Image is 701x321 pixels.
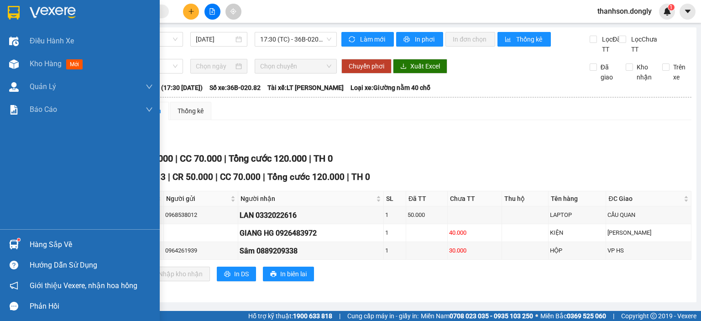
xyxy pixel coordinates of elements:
span: Số xe: 36B-020.82 [209,83,261,93]
span: CC 70.000 [180,153,222,164]
span: | [613,311,614,321]
span: Lọc Đã TT [598,34,622,54]
button: printerIn DS [217,267,256,281]
strong: 1900 633 818 [293,312,332,320]
span: Hỗ trợ kỹ thuật: [248,311,332,321]
span: down [146,83,153,90]
span: Miền Nam [421,311,533,321]
span: | [224,153,226,164]
div: 1 [385,228,404,237]
img: warehouse-icon [9,240,19,249]
div: HỘP [550,246,605,255]
div: Phản hồi [30,300,153,313]
span: Đã giao [597,62,619,82]
button: Chuyển phơi [341,59,392,74]
span: Người gửi [166,194,229,204]
span: Tổng cước 120.000 [229,153,307,164]
div: Hướng dẫn sử dụng [30,258,153,272]
div: Thống kê [178,106,204,116]
span: sync [349,36,356,43]
strong: 0369 525 060 [567,312,606,320]
span: CC 70.000 [220,172,261,182]
th: Đã TT [406,191,448,206]
span: | [309,153,311,164]
div: LAPTOP [550,210,605,220]
img: warehouse-icon [9,59,19,69]
strong: 0708 023 035 - 0935 103 250 [450,312,533,320]
img: icon-new-feature [663,7,671,16]
div: 0964261939 [165,246,236,255]
span: | [263,172,265,182]
div: KIỆN [550,228,605,237]
span: | [175,153,178,164]
span: Chọn chuyến [260,59,332,73]
span: file-add [209,8,215,15]
span: plus [188,8,194,15]
div: CẦU QUAN [607,210,690,220]
div: 40.000 [449,228,501,237]
span: printer [270,271,277,278]
span: 1 [670,4,673,11]
span: | [215,172,218,182]
span: ĐC Giao [608,194,682,204]
button: caret-down [680,4,696,20]
span: thanhson.dongly [590,5,659,17]
div: 1 [385,210,404,220]
div: Sâm 0889209338 [240,245,382,257]
span: In phơi [415,34,436,44]
span: Kho hàng [30,59,62,68]
th: Thu hộ [502,191,548,206]
span: printer [224,271,230,278]
span: Quản Lý [30,81,56,92]
span: ⚪️ [535,314,538,318]
span: TH 0 [351,172,370,182]
button: downloadXuất Excel [393,59,447,74]
span: down [146,106,153,113]
span: question-circle [10,261,18,269]
div: 50.000 [408,210,446,220]
span: mới [66,59,83,69]
span: Miền Bắc [540,311,606,321]
span: Cung cấp máy in - giấy in: [347,311,419,321]
span: Báo cáo [30,104,57,115]
span: copyright [650,313,657,319]
span: Chuyến: (17:30 [DATE]) [136,83,203,93]
span: Trên xe [670,62,692,82]
span: message [10,302,18,310]
img: solution-icon [9,105,19,115]
button: plus [183,4,199,20]
button: printerIn phơi [396,32,443,47]
span: caret-down [684,7,692,16]
div: VP HS [607,246,690,255]
span: Tổng cước 120.000 [267,172,345,182]
span: Loại xe: Giường nằm 40 chỗ [350,83,430,93]
span: Kho nhận [633,62,655,82]
div: 1 [385,246,404,255]
span: Tài xế: LT [PERSON_NAME] [267,83,344,93]
div: Hàng sắp về [30,238,153,252]
button: syncLàm mới [341,32,394,47]
button: bar-chartThống kê [497,32,551,47]
button: printerIn biên lai [263,267,314,281]
span: SL 3 [148,172,166,182]
span: In biên lai [280,269,307,279]
img: logo-vxr [8,6,20,20]
th: SL [384,191,406,206]
button: downloadNhập kho nhận [141,267,210,281]
div: GIANG HG 0926483972 [240,227,382,239]
span: Giới thiệu Vexere, nhận hoa hồng [30,280,137,291]
div: LAN 0332022616 [240,210,382,221]
span: notification [10,281,18,290]
span: Xuất Excel [410,61,440,71]
div: 30.000 [449,246,501,255]
span: | [168,172,170,182]
span: Điều hành xe [30,35,74,47]
span: Người nhận [241,194,374,204]
th: Chưa TT [448,191,502,206]
button: aim [225,4,241,20]
div: [PERSON_NAME] [607,228,690,237]
span: 17:30 (TC) - 36B-020.82 [260,32,332,46]
span: bar-chart [505,36,513,43]
img: warehouse-icon [9,37,19,46]
span: Thống kê [516,34,544,44]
